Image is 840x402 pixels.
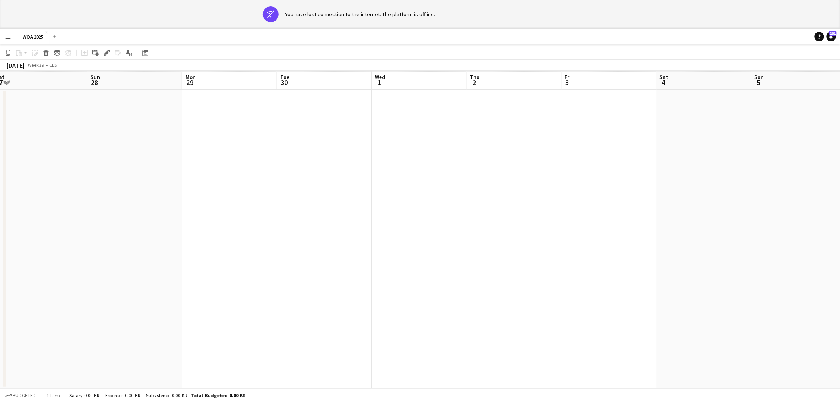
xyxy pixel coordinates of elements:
a: 281 [827,32,836,41]
span: 28 [89,78,100,87]
span: 4 [659,78,669,87]
span: 1 item [44,392,63,398]
span: 30 [279,78,289,87]
div: Salary 0.00 KR + Expenses 0.00 KR + Subsistence 0.00 KR = [69,392,245,398]
span: Mon [185,73,196,81]
span: 2 [469,78,480,87]
span: Tue [280,73,289,81]
span: Week 39 [26,62,46,68]
span: Wed [375,73,385,81]
span: 281 [829,31,837,36]
span: Fri [565,73,571,81]
button: WOA 2025 [16,29,50,44]
span: Total Budgeted 0.00 KR [191,392,245,398]
span: Thu [470,73,480,81]
span: 5 [753,78,764,87]
div: [DATE] [6,61,25,69]
button: Budgeted [4,391,37,400]
span: Sun [755,73,764,81]
span: Budgeted [13,393,36,398]
span: 29 [184,78,196,87]
div: CEST [49,62,60,68]
div: You have lost connection to the internet. The platform is offline. [285,11,435,18]
span: Sat [660,73,669,81]
span: 3 [564,78,571,87]
span: 1 [374,78,385,87]
span: Sun [91,73,100,81]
